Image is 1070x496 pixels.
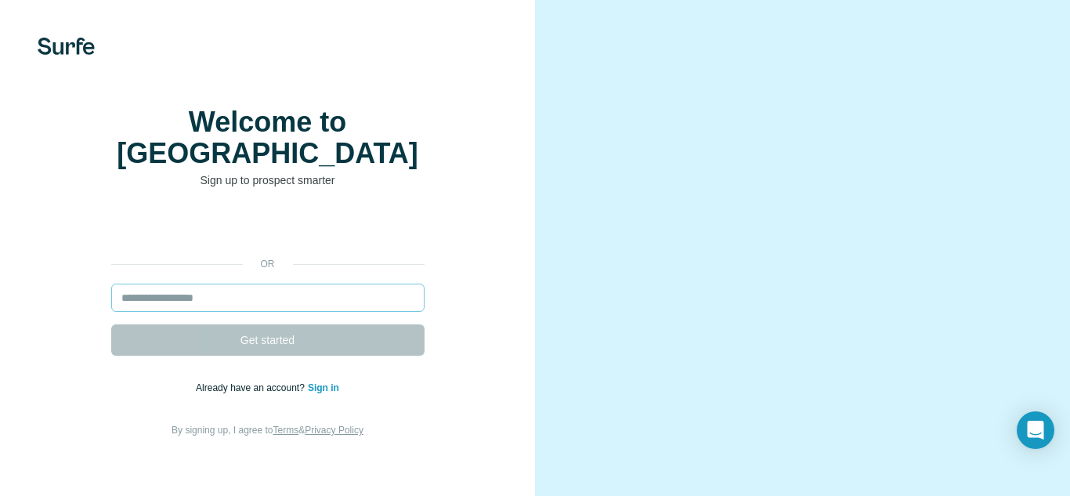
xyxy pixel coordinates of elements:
[308,382,339,393] a: Sign in
[1017,411,1054,449] div: Open Intercom Messenger
[103,212,432,246] iframe: Sign in with Google Button
[196,382,308,393] span: Already have an account?
[305,425,363,436] a: Privacy Policy
[111,107,425,169] h1: Welcome to [GEOGRAPHIC_DATA]
[243,257,293,271] p: or
[273,425,299,436] a: Terms
[172,425,363,436] span: By signing up, I agree to &
[111,172,425,188] p: Sign up to prospect smarter
[38,38,95,55] img: Surfe's logo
